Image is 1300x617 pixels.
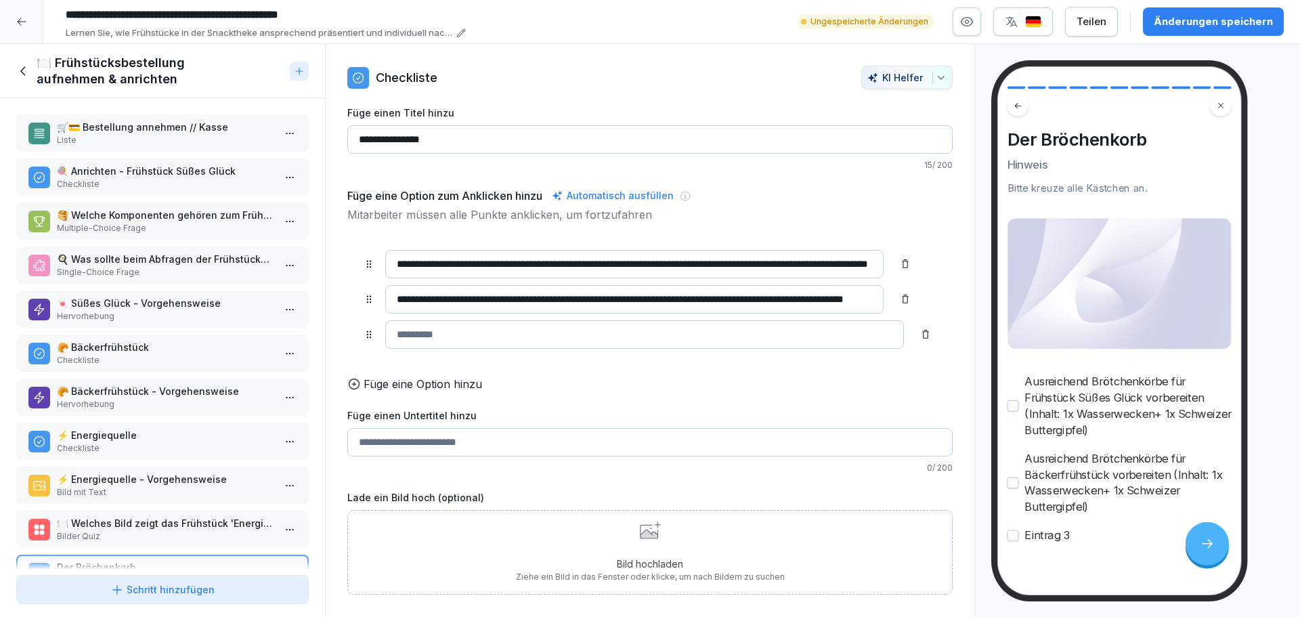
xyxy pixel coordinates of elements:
[16,335,309,372] div: 🥐 BäckerfrühstückCheckliste
[57,354,274,366] p: Checkliste
[347,188,542,204] h5: Füge eine Option zum Anklicken hinzu
[57,222,274,234] p: Multiple-Choice Frage
[57,398,274,410] p: Hervorhebung
[16,203,309,240] div: 🥞 Welche Komponenten gehören zum Frühstück 'Süßes Glück'?Multiple-Choice Frage
[347,106,953,120] label: Füge einen Titel hinzu
[1143,7,1284,36] button: Änderungen speichern
[1007,129,1232,150] h4: Der Bröchenkorb
[57,164,274,178] p: 🍭 Anrichten - Frühstück Süßes Glück
[57,442,274,454] p: Checkliste
[57,384,274,398] p: 🥐 Bäckerfrühstück - Vorgehensweise
[347,462,953,474] p: 0 / 200
[57,296,274,310] p: 🍬 Süßes Glück - Vorgehensweise
[376,68,437,87] p: Checkliste
[364,376,482,392] p: Füge eine Option hinzu
[57,340,274,354] p: 🥐 Bäckerfrühstück
[810,16,928,28] p: Ungespeicherte Änderungen
[516,557,785,571] p: Bild hochladen
[1077,14,1106,29] div: Teilen
[57,530,274,542] p: Bilder Quiz
[66,26,452,40] p: Lernen Sie, wie Frühstücke in der Snacktheke ansprechend präsentiert und individuell nach Kundenw...
[1007,181,1232,196] div: Bitte kreuze alle Kästchen an.
[1024,374,1231,438] p: Ausreichend Brötchenkörbe für Frühstück Süßes Glück vorbereiten (Inhalt: 1x Wasserwecken+ 1x Schw...
[16,114,309,152] div: 🛒💳 Bestellung annehmen // KasseListe
[57,486,274,498] p: Bild mit Text
[1007,157,1232,173] p: Hinweis
[16,467,309,504] div: ⚡ Energiequelle - VorgehensweiseBild mit Text
[57,310,274,322] p: Hervorhebung
[1024,451,1231,515] p: Ausreichend Brötchenkörbe für Bäckerfrühstück vorbereiten (Inhalt: 1x Wasserwecken+ 1x Schweizer ...
[347,490,953,505] label: Lade ein Bild hoch (optional)
[57,120,274,134] p: 🛒💳 Bestellung annehmen // Kasse
[57,208,274,222] p: 🥞 Welche Komponenten gehören zum Frühstück 'Süßes Glück'?
[867,72,947,83] div: KI Helfer
[1007,218,1232,349] img: ImageAndTextPreview.jpg
[16,511,309,548] div: 🍽️ Welches Bild zeigt das Frühstück 'Energiequelle'?Bilder Quiz
[16,575,309,604] button: Schritt hinzufügen
[347,207,953,223] p: Mitarbeiter müssen alle Punkte anklicken, um fortzufahren
[1065,7,1118,37] button: Teilen
[16,379,309,416] div: 🥐 Bäckerfrühstück - VorgehensweiseHervorhebung
[16,555,309,592] div: Der BröchenkorbCheckliste
[57,266,274,278] p: Single-Choice Frage
[861,66,953,89] button: KI Helfer
[57,472,274,486] p: ⚡ Energiequelle - Vorgehensweise
[37,55,284,87] h1: 🍽️ Frühstücksbestellung aufnehmen & anrichten
[57,516,274,530] p: 🍽️ Welches Bild zeigt das Frühstück 'Energiequelle'?
[1154,14,1273,29] div: Änderungen speichern
[110,582,215,597] div: Schritt hinzufügen
[57,428,274,442] p: ⚡ Energiequelle
[16,423,309,460] div: ⚡ EnergiequelleCheckliste
[16,291,309,328] div: 🍬 Süßes Glück - VorgehensweiseHervorhebung
[549,188,676,204] div: Automatisch ausfüllen
[57,252,274,266] p: 🍳 Was sollte beim Abfragen der Frühstücksbestellung beachtet werden?
[16,247,309,284] div: 🍳 Was sollte beim Abfragen der Frühstücksbestellung beachtet werden?Single-Choice Frage
[1025,16,1041,28] img: de.svg
[57,134,274,146] p: Liste
[16,158,309,196] div: 🍭 Anrichten - Frühstück Süßes GlückCheckliste
[347,408,953,423] label: Füge einen Untertitel hinzu
[1024,528,1071,544] p: Eintrag 3
[347,159,953,171] p: 15 / 200
[57,178,274,190] p: Checkliste
[516,571,785,583] p: Ziehe ein Bild in das Fenster oder klicke, um nach Bildern zu suchen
